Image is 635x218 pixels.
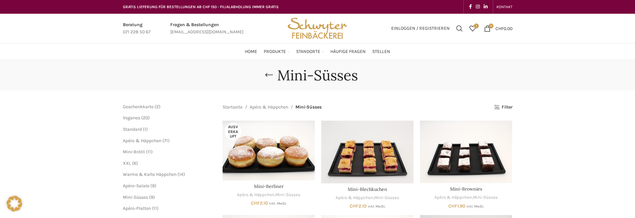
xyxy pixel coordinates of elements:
[372,49,390,55] span: Stellen
[123,126,142,132] a: Standard
[496,0,512,13] a: KONTAKT
[496,5,512,9] span: KONTAKT
[474,24,479,28] span: 1
[245,45,257,58] a: Home
[482,2,490,11] a: Linkedin social link
[277,67,358,84] h1: Mini-Süsses
[330,45,366,58] a: Häufige Fragen
[434,194,472,201] a: Apéro & Häppchen
[164,138,168,143] span: 71
[350,203,367,209] bdi: 2.10
[223,192,315,198] div: ,
[269,201,287,206] small: inkl. MwSt.
[264,49,286,55] span: Produkte
[123,21,151,36] a: Infobox link
[466,204,484,209] small: inkl. MwSt.
[254,183,284,189] a: Mini-Berliner
[123,172,176,177] a: Warme & Kalte Häppchen
[276,192,300,198] a: Mini-Süsses
[494,105,512,110] a: Filter
[123,206,151,211] a: Apéro-Platten
[448,203,457,209] span: CHF
[156,104,159,109] span: 2
[420,194,512,201] div: ,
[372,45,390,58] a: Stellen
[123,149,145,155] a: Mini-Brötli
[123,5,279,9] span: GRATIS LIEFERUNG FÜR BESTELLUNGEN AB CHF 150 - FILIALABHOLUNG IMMER GRATIS
[448,203,465,209] bdi: 1.90
[123,138,161,143] a: Apéro & Häppchen
[151,194,153,200] span: 9
[368,204,385,209] small: inkl. MwSt.
[489,24,493,28] span: 0
[245,49,257,55] span: Home
[143,115,148,121] span: 20
[466,22,479,35] div: Meine Wunschliste
[123,115,140,121] a: Veganes
[493,0,516,13] div: Secondary navigation
[148,149,151,155] span: 11
[179,172,183,177] span: 14
[450,186,482,192] a: Mini-Brownies
[336,195,373,201] a: Apéro & Häppchen
[321,121,413,183] a: Mini-Blechkuchen
[225,123,241,140] span: Ausverkauft
[154,206,157,211] span: 11
[223,104,322,111] nav: Breadcrumb
[123,194,148,200] a: Mini-Süsses
[296,45,324,58] a: Standorte
[350,203,359,209] span: CHF
[495,25,512,31] bdi: 0.00
[495,25,504,31] span: CHF
[250,104,288,111] a: Apéro & Häppchen
[321,195,413,201] div: ,
[453,22,466,35] a: Suchen
[134,160,136,166] span: 6
[467,2,474,11] a: Facebook social link
[481,22,516,35] a: 0 CHF0.00
[223,121,315,180] a: Mini-Berliner
[391,26,450,31] span: Einloggen / Registrieren
[261,69,277,82] a: Go back
[285,14,349,43] img: Bäckerei Schwyter
[348,186,387,192] a: Mini-Blechkuchen
[237,192,275,198] a: Apéro & Häppchen
[123,160,131,166] a: XXL
[251,200,260,206] span: CHF
[285,25,349,31] a: Site logo
[152,183,155,189] span: 9
[330,49,366,55] span: Häufige Fragen
[466,22,479,35] a: 1
[170,21,243,36] a: Infobox link
[474,2,482,11] a: Instagram social link
[473,194,498,201] a: Mini-Süsses
[420,121,512,183] a: Mini-Brownies
[374,195,399,201] a: Mini-Süsses
[144,126,146,132] span: 1
[123,104,154,109] a: Geschenkkarte
[251,200,268,206] bdi: 2.10
[223,104,242,111] a: Startseite
[388,22,453,35] a: Einloggen / Registrieren
[123,183,149,189] a: Apéro-Salate
[296,49,320,55] span: Standorte
[264,45,290,58] a: Produkte
[120,45,516,58] div: Main navigation
[295,104,322,111] span: Mini-Süsses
